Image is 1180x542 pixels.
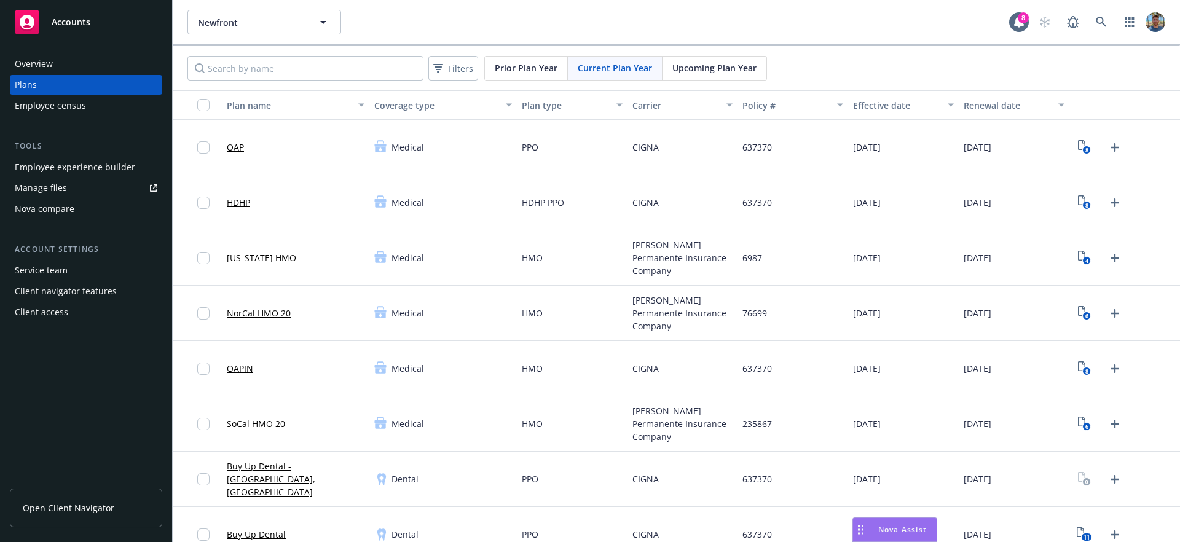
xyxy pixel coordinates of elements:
[197,99,210,111] input: Select all
[227,528,286,541] a: Buy Up Dental
[10,243,162,256] div: Account settings
[1018,12,1029,23] div: 8
[632,99,720,112] div: Carrier
[391,196,424,209] span: Medical
[632,404,733,443] span: [PERSON_NAME] Permanente Insurance Company
[10,302,162,322] a: Client access
[1074,248,1094,268] a: View Plan Documents
[10,140,162,152] div: Tools
[1146,12,1165,32] img: photo
[495,61,557,74] span: Prior Plan Year
[627,90,738,120] button: Carrier
[964,362,991,375] span: [DATE]
[227,307,291,320] a: NorCal HMO 20
[10,54,162,74] a: Overview
[522,196,564,209] span: HDHP PPO
[632,196,659,209] span: CIGNA
[23,501,114,514] span: Open Client Navigator
[10,261,162,280] a: Service team
[10,281,162,301] a: Client navigator features
[1105,359,1125,379] a: Upload Plan Documents
[1074,193,1094,213] a: View Plan Documents
[391,251,424,264] span: Medical
[522,473,538,485] span: PPO
[10,199,162,219] a: Nova compare
[964,251,991,264] span: [DATE]
[15,281,117,301] div: Client navigator features
[227,417,285,430] a: SoCal HMO 20
[1084,533,1090,541] text: 11
[187,10,341,34] button: Newfront
[1074,469,1094,489] a: View Plan Documents
[15,302,68,322] div: Client access
[1085,423,1088,431] text: 6
[15,199,74,219] div: Nova compare
[742,251,762,264] span: 6987
[878,524,927,535] span: Nova Assist
[853,99,940,112] div: Effective date
[632,294,733,332] span: [PERSON_NAME] Permanente Insurance Company
[853,196,881,209] span: [DATE]
[391,528,419,541] span: Dental
[222,90,369,120] button: Plan name
[369,90,517,120] button: Coverage type
[198,16,304,29] span: Newfront
[672,61,757,74] span: Upcoming Plan Year
[197,418,210,430] input: Toggle Row Selected
[522,528,538,541] span: PPO
[10,5,162,39] a: Accounts
[197,197,210,209] input: Toggle Row Selected
[522,362,543,375] span: HMO
[853,417,881,430] span: [DATE]
[1074,359,1094,379] a: View Plan Documents
[197,528,210,541] input: Toggle Row Selected
[632,528,659,541] span: CIGNA
[1074,304,1094,323] a: View Plan Documents
[1105,469,1125,489] a: Upload Plan Documents
[1117,10,1142,34] a: Switch app
[853,307,881,320] span: [DATE]
[964,307,991,320] span: [DATE]
[964,417,991,430] span: [DATE]
[1105,414,1125,434] a: Upload Plan Documents
[227,460,364,498] a: Buy Up Dental - [GEOGRAPHIC_DATA], [GEOGRAPHIC_DATA]
[632,141,659,154] span: CIGNA
[853,141,881,154] span: [DATE]
[1074,138,1094,157] a: View Plan Documents
[391,362,424,375] span: Medical
[578,61,652,74] span: Current Plan Year
[15,75,37,95] div: Plans
[742,99,830,112] div: Policy #
[10,157,162,177] a: Employee experience builder
[848,90,959,120] button: Effective date
[227,251,296,264] a: [US_STATE] HMO
[197,307,210,320] input: Toggle Row Selected
[632,238,733,277] span: [PERSON_NAME] Permanente Insurance Company
[853,251,881,264] span: [DATE]
[15,96,86,116] div: Employee census
[374,99,498,112] div: Coverage type
[391,473,419,485] span: Dental
[1074,414,1094,434] a: View Plan Documents
[742,141,772,154] span: 637370
[522,99,609,112] div: Plan type
[853,362,881,375] span: [DATE]
[431,60,476,77] span: Filters
[742,417,772,430] span: 235867
[742,473,772,485] span: 637370
[1105,193,1125,213] a: Upload Plan Documents
[10,96,162,116] a: Employee census
[227,99,351,112] div: Plan name
[197,473,210,485] input: Toggle Row Selected
[737,90,848,120] button: Policy #
[197,141,210,154] input: Toggle Row Selected
[742,362,772,375] span: 637370
[1085,257,1088,265] text: 4
[632,362,659,375] span: CIGNA
[227,196,250,209] a: HDHP
[10,178,162,198] a: Manage files
[448,62,473,75] span: Filters
[1089,10,1114,34] a: Search
[964,99,1051,112] div: Renewal date
[853,473,881,485] span: [DATE]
